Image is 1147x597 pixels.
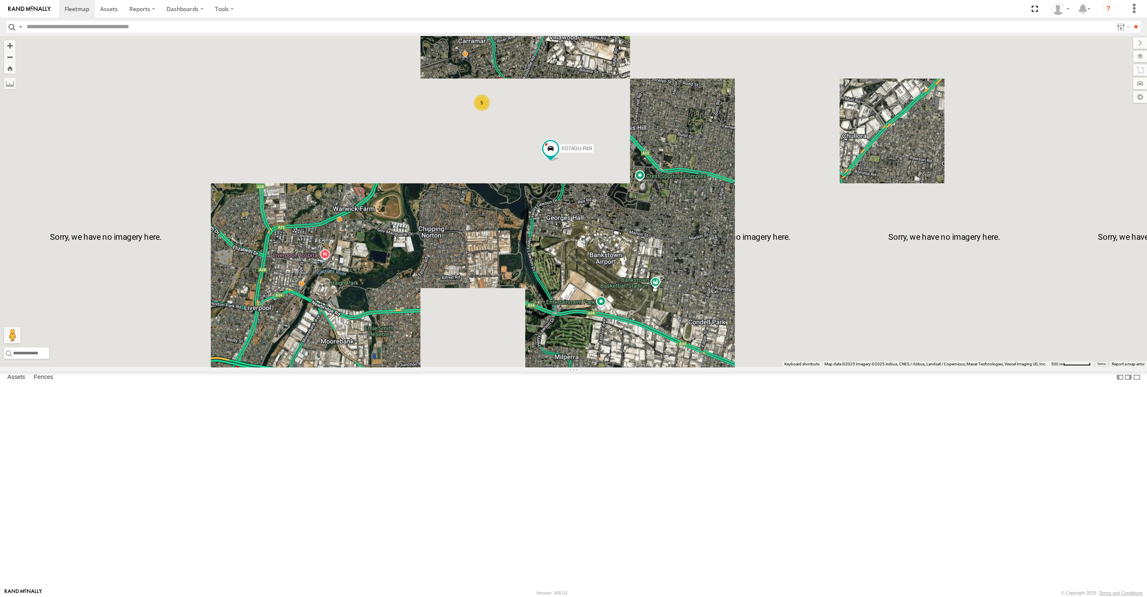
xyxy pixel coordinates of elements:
[1133,372,1141,383] label: Hide Summary Table
[1051,362,1063,366] span: 500 m
[30,372,57,383] label: Fences
[4,327,20,343] button: Drag Pegman onto the map to open Street View
[8,6,51,12] img: rand-logo.svg
[1049,3,1072,15] div: Quang MAC
[3,372,29,383] label: Assets
[4,40,16,51] button: Zoom in
[474,95,490,111] div: 5
[1097,363,1106,366] a: Terms (opens in new tab)
[4,51,16,63] button: Zoom out
[784,361,820,367] button: Keyboard shortcuts
[561,146,592,151] span: XO74GU-R69
[1061,590,1142,595] div: © Copyright 2025 -
[1116,372,1124,383] label: Dock Summary Table to the Left
[1102,2,1115,16] i: ?
[1099,590,1142,595] a: Terms and Conditions
[1124,372,1132,383] label: Dock Summary Table to the Right
[4,63,16,74] button: Zoom Home
[1113,21,1131,33] label: Search Filter Options
[1133,91,1147,103] label: Map Settings
[17,21,24,33] label: Search Query
[1112,362,1145,366] a: Report a map error
[536,590,567,595] div: Version: 308.01
[5,589,42,597] a: Visit our Website
[824,362,1046,366] span: Map data ©2025 Imagery ©2025 Airbus, CNES / Airbus, Landsat / Copernicus, Maxar Technologies, Vex...
[4,78,16,89] label: Measure
[1049,361,1093,367] button: Map Scale: 500 m per 63 pixels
